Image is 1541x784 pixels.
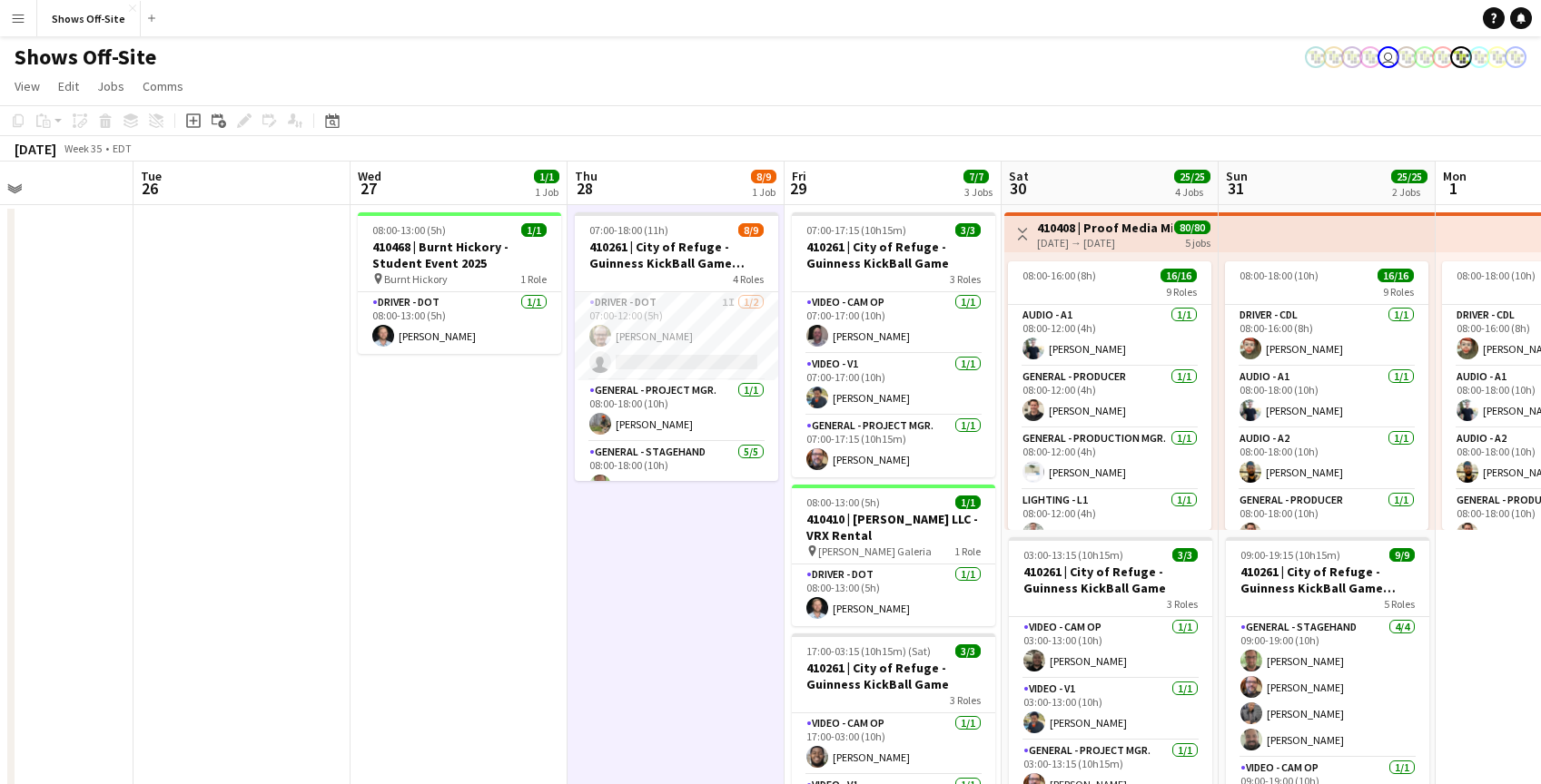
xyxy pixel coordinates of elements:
[950,693,981,707] span: 3 Roles
[1009,168,1029,184] span: Sat
[575,168,598,184] span: Thu
[534,170,559,183] span: 1/1
[1006,178,1029,199] span: 30
[792,354,995,416] app-card-role: Video - V11/107:00-17:00 (10h)[PERSON_NAME]
[1037,220,1172,236] h3: 410408 | Proof Media Mix - Virgin Cruise 2025
[355,178,381,199] span: 27
[792,713,995,775] app-card-role: Video - Cam Op1/117:00-03:00 (10h)[PERSON_NAME]
[792,168,806,184] span: Fri
[1008,367,1211,428] app-card-role: General - Producer1/108:00-12:00 (4h)[PERSON_NAME]
[1359,46,1381,68] app-user-avatar: Labor Coordinator
[1505,46,1526,68] app-user-avatar: Labor Coordinator
[1037,236,1172,250] div: [DATE] → [DATE]
[37,1,141,36] button: Shows Off-Site
[90,74,132,98] a: Jobs
[738,223,764,237] span: 8/9
[7,74,47,98] a: View
[1225,305,1428,367] app-card-role: Driver - CDL1/108:00-16:00 (8h)[PERSON_NAME]
[1009,679,1212,740] app-card-role: Video - V11/103:00-13:00 (10h)[PERSON_NAME]
[792,660,995,692] h3: 410261 | City of Refuge - Guinness KickBall Game
[358,239,561,271] h3: 410468 | Burnt Hickory - Student Event 2025
[97,78,124,94] span: Jobs
[1008,305,1211,367] app-card-role: Audio - A11/108:00-12:00 (4h)[PERSON_NAME]
[1008,490,1211,552] app-card-role: Lighting - L11/108:00-12:00 (4h)[PERSON_NAME]
[792,292,995,354] app-card-role: Video - Cam Op1/107:00-17:00 (10h)[PERSON_NAME]
[1440,178,1467,199] span: 1
[1166,285,1197,299] span: 9 Roles
[955,644,981,658] span: 3/3
[358,292,561,354] app-card-role: Driver - DOT1/108:00-13:00 (5h)[PERSON_NAME]
[792,485,995,626] app-job-card: 08:00-13:00 (5h)1/1410410 | [PERSON_NAME] LLC - VRX Rental [PERSON_NAME] Galeria1 RoleDriver - DO...
[572,178,598,199] span: 28
[792,511,995,544] h3: 410410 | [PERSON_NAME] LLC - VRX Rental
[358,212,561,354] app-job-card: 08:00-13:00 (5h)1/1410468 | Burnt Hickory - Student Event 2025 Burnt Hickory1 RoleDriver - DOT1/1...
[792,239,995,271] h3: 410261 | City of Refuge - Guinness KickBall Game
[1226,168,1248,184] span: Sun
[1008,261,1211,530] app-job-card: 08:00-16:00 (8h)16/169 RolesAudio - A11/108:00-12:00 (4h)[PERSON_NAME]General - Producer1/108:00-...
[1167,597,1198,611] span: 3 Roles
[955,223,981,237] span: 3/3
[1225,428,1428,490] app-card-role: Audio - A21/108:00-18:00 (10h)[PERSON_NAME]
[1226,617,1429,758] app-card-role: General - Stagehand4/409:00-19:00 (10h)[PERSON_NAME][PERSON_NAME][PERSON_NAME][PERSON_NAME]
[1323,46,1345,68] app-user-avatar: Labor Coordinator
[1226,563,1429,596] h3: 410261 | City of Refuge - Guinness KickBall Game Load Out
[806,644,931,658] span: 17:00-03:15 (10h15m) (Sat)
[733,272,764,286] span: 4 Roles
[789,178,806,199] span: 29
[1009,617,1212,679] app-card-role: Video - Cam Op1/103:00-13:00 (10h)[PERSON_NAME]
[589,223,668,237] span: 07:00-18:00 (11h)
[950,272,981,286] span: 3 Roles
[138,178,162,199] span: 26
[1185,234,1210,250] div: 5 jobs
[15,78,40,94] span: View
[792,212,995,477] app-job-card: 07:00-17:15 (10h15m)3/3410261 | City of Refuge - Guinness KickBall Game3 RolesVideo - Cam Op1/107...
[963,170,989,183] span: 7/7
[752,185,775,199] div: 1 Job
[1487,46,1508,68] app-user-avatar: Labor Coordinator
[964,185,993,199] div: 3 Jobs
[1457,269,1536,282] span: 08:00-18:00 (10h)
[1225,490,1428,552] app-card-role: General - Producer1/108:00-18:00 (10h)[PERSON_NAME]
[575,239,778,271] h3: 410261 | City of Refuge - Guinness KickBall Game Load In
[1022,269,1096,282] span: 08:00-16:00 (8h)
[372,223,446,237] span: 08:00-13:00 (5h)
[1225,261,1428,530] div: 08:00-18:00 (10h)16/169 RolesDriver - CDL1/108:00-16:00 (8h)[PERSON_NAME]Audio - A11/108:00-18:00...
[806,495,880,509] span: 08:00-13:00 (5h)
[58,78,79,94] span: Edit
[1450,46,1472,68] app-user-avatar: Labor Coordinator
[1240,269,1319,282] span: 08:00-18:00 (10h)
[1172,548,1198,562] span: 3/3
[143,78,183,94] span: Comms
[15,140,56,158] div: [DATE]
[792,416,995,477] app-card-role: General - Project Mgr.1/107:00-17:15 (10h15m)[PERSON_NAME]
[51,74,86,98] a: Edit
[384,272,448,286] span: Burnt Hickory
[1161,269,1197,282] span: 16/16
[141,168,162,184] span: Tue
[1009,563,1212,596] h3: 410261 | City of Refuge - Guinness KickBall Game
[1468,46,1490,68] app-user-avatar: Labor Coordinator
[521,223,547,237] span: 1/1
[60,142,105,155] span: Week 35
[575,380,778,442] app-card-role: General - Project Mgr.1/108:00-18:00 (10h)[PERSON_NAME]
[954,544,981,558] span: 1 Role
[806,223,906,237] span: 07:00-17:15 (10h15m)
[1384,597,1415,611] span: 5 Roles
[520,272,547,286] span: 1 Role
[1174,170,1210,183] span: 25/25
[1392,185,1427,199] div: 2 Jobs
[1174,220,1210,234] span: 80/80
[1223,178,1248,199] span: 31
[1432,46,1454,68] app-user-avatar: Labor Coordinator
[1391,170,1427,183] span: 25/25
[575,212,778,481] app-job-card: 07:00-18:00 (11h)8/9410261 | City of Refuge - Guinness KickBall Game Load In4 RolesDriver - DOT1I...
[1396,46,1418,68] app-user-avatar: Labor Coordinator
[792,564,995,626] app-card-role: Driver - DOT1/108:00-13:00 (5h)[PERSON_NAME]
[113,142,132,155] div: EDT
[955,495,981,509] span: 1/1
